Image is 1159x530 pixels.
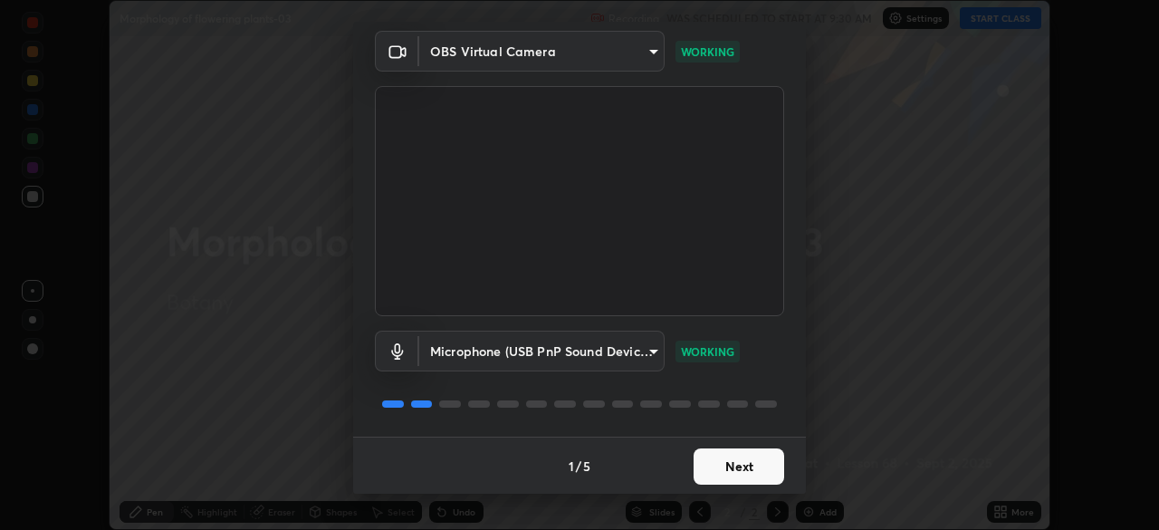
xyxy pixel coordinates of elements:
[569,457,574,476] h4: 1
[681,43,734,60] p: WORKING
[419,31,665,72] div: OBS Virtual Camera
[583,457,590,476] h4: 5
[694,448,784,485] button: Next
[419,331,665,371] div: OBS Virtual Camera
[576,457,581,476] h4: /
[681,343,734,360] p: WORKING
